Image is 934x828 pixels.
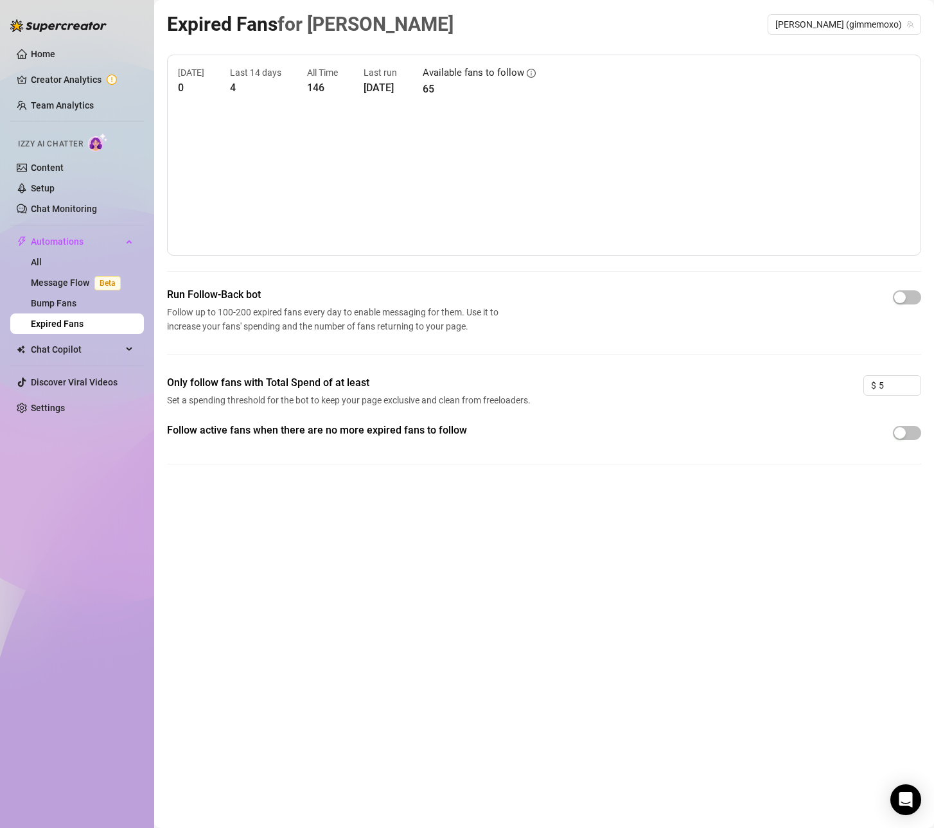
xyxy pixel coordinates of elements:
article: Last 14 days [230,66,281,80]
span: Izzy AI Chatter [18,138,83,150]
a: Message FlowBeta [31,277,126,288]
span: Chat Copilot [31,339,122,360]
span: Run Follow-Back bot [167,287,504,303]
a: Team Analytics [31,100,94,110]
a: Creator Analytics exclamation-circle [31,69,134,90]
article: 4 [230,80,281,96]
span: Set a spending threshold for the bot to keep your page exclusive and clean from freeloaders. [167,393,534,407]
article: 0 [178,80,204,96]
img: Chat Copilot [17,345,25,354]
img: logo-BBDzfeDw.svg [10,19,107,32]
article: [DATE] [364,80,397,96]
span: Beta [94,276,121,290]
img: AI Chatter [88,133,108,152]
a: Home [31,49,55,59]
article: 146 [307,80,338,96]
a: Chat Monitoring [31,204,97,214]
a: All [31,257,42,267]
span: team [906,21,914,28]
span: Follow active fans when there are no more expired fans to follow [167,423,534,438]
span: Only follow fans with Total Spend of at least [167,375,534,391]
a: Content [31,163,64,173]
article: [DATE] [178,66,204,80]
article: All Time [307,66,338,80]
a: Setup [31,183,55,193]
span: info-circle [527,69,536,78]
a: Discover Viral Videos [31,377,118,387]
article: 65 [423,81,536,97]
span: for [PERSON_NAME] [278,13,454,35]
article: Expired Fans [167,9,454,39]
span: Follow up to 100-200 expired fans every day to enable messaging for them. Use it to increase your... [167,305,504,333]
span: Automations [31,231,122,252]
div: Open Intercom Messenger [890,784,921,815]
input: 0.00 [879,376,921,395]
article: Last run [364,66,397,80]
a: Expired Fans [31,319,84,329]
span: Anthia (gimmemoxo) [775,15,913,34]
a: Bump Fans [31,298,76,308]
a: Settings [31,403,65,413]
article: Available fans to follow [423,66,524,81]
span: thunderbolt [17,236,27,247]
